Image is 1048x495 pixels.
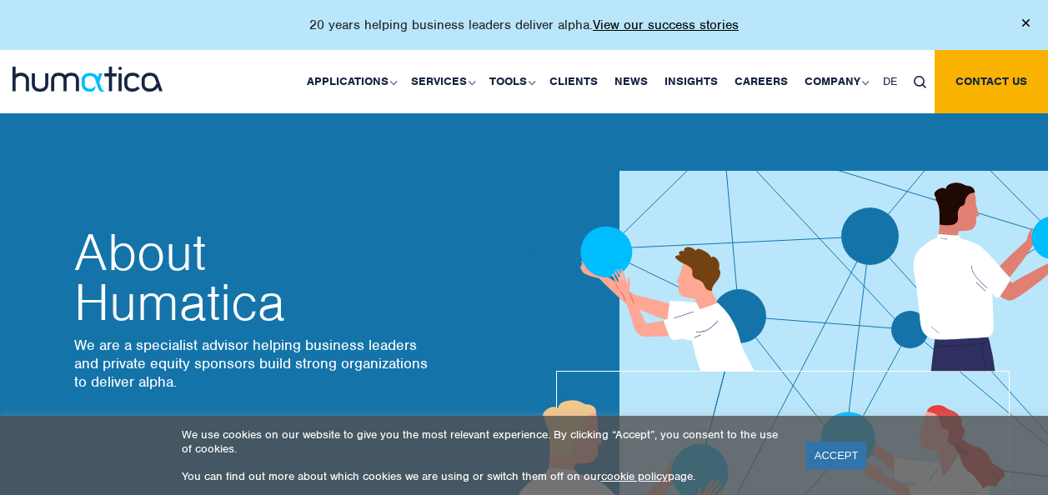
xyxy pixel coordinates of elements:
a: Services [403,50,481,113]
a: ACCEPT [806,442,867,469]
a: Contact us [935,50,1048,113]
img: search_icon [914,76,926,88]
a: Clients [541,50,606,113]
p: We use cookies on our website to give you the most relevant experience. By clicking “Accept”, you... [182,427,785,456]
span: About [74,227,433,277]
p: 20 years helping business leaders deliver alpha. [309,17,739,33]
a: Applications [298,50,403,113]
a: View our success stories [593,17,739,33]
a: Careers [726,50,796,113]
a: Insights [656,50,726,113]
a: cookie policy [601,469,668,483]
a: DE [875,50,905,113]
p: You can find out more about which cookies we are using or switch them off on our page. [182,469,785,483]
h2: Humatica [74,227,433,327]
a: Company [796,50,875,113]
span: DE [883,74,897,88]
img: logo [13,67,163,92]
p: We are a specialist advisor helping business leaders and private equity sponsors build strong org... [74,336,433,391]
a: News [606,50,656,113]
a: Tools [481,50,541,113]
